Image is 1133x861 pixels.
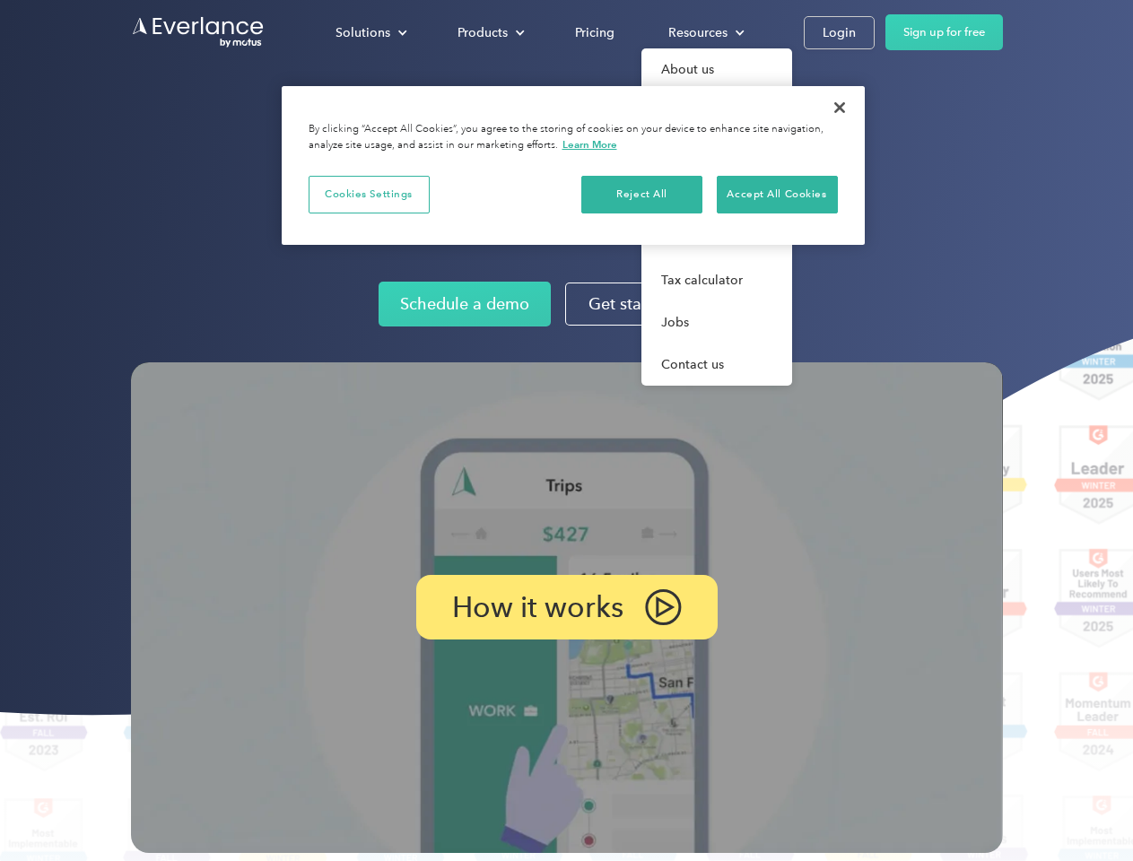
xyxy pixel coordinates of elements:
a: Get started for free [565,283,754,326]
div: By clicking “Accept All Cookies”, you agree to the storing of cookies on your device to enhance s... [309,122,838,153]
button: Accept All Cookies [717,176,838,213]
button: Cookies Settings [309,176,430,213]
div: Solutions [318,17,422,48]
p: How it works [452,596,623,618]
div: Resources [668,22,728,44]
div: Pricing [575,22,614,44]
button: Close [820,88,859,127]
a: Go to homepage [131,15,266,49]
input: Submit [132,107,222,144]
div: Products [440,17,539,48]
div: Cookie banner [282,86,865,245]
div: Products [458,22,508,44]
a: Jobs [641,301,792,344]
div: Solutions [336,22,390,44]
a: About us [641,48,792,91]
a: Contact us [641,344,792,386]
a: Tax calculator [641,259,792,301]
a: Pricing [557,17,632,48]
div: Login [823,22,856,44]
a: More information about your privacy, opens in a new tab [562,138,617,151]
div: Resources [650,17,759,48]
a: Sign up for free [885,14,1003,50]
a: Login [804,16,875,49]
div: Privacy [282,86,865,245]
a: Schedule a demo [379,282,551,326]
button: Reject All [581,176,702,213]
nav: Resources [641,48,792,386]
